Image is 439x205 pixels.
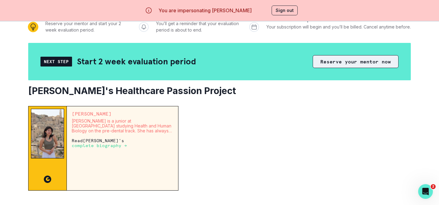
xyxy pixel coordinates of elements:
[72,143,127,148] a: complete biography →
[266,15,286,23] span: [DATE]:
[28,85,411,96] h2: [PERSON_NAME]'s Healthcare Passion Project
[40,57,72,66] div: Next Step
[313,55,399,68] button: Reserve your mentor now
[44,176,51,183] img: CC image
[266,24,411,30] p: Your subscription will begin and you’ll be billed. Cancel anytime before.
[418,184,433,199] iframe: Intercom live chat
[156,20,240,33] p: You’ll get a reminder that your evaluation period is about to end.
[72,119,173,133] p: [PERSON_NAME] is a junior at [GEOGRAPHIC_DATA] studying Health and Human Biology on the pre-denta...
[272,6,298,15] button: Sign out
[45,20,129,33] p: Reserve your mentor and start your 2 week evaluation period.
[286,15,339,23] span: Subscription starts
[431,184,436,189] span: 2
[77,56,196,67] h2: Start 2 week evaluation period
[31,109,64,158] img: Mentor Image
[72,138,173,148] p: Read [PERSON_NAME] 's
[72,111,173,116] p: [PERSON_NAME]
[158,7,252,14] p: You are impersonating [PERSON_NAME]
[28,11,411,43] div: Progress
